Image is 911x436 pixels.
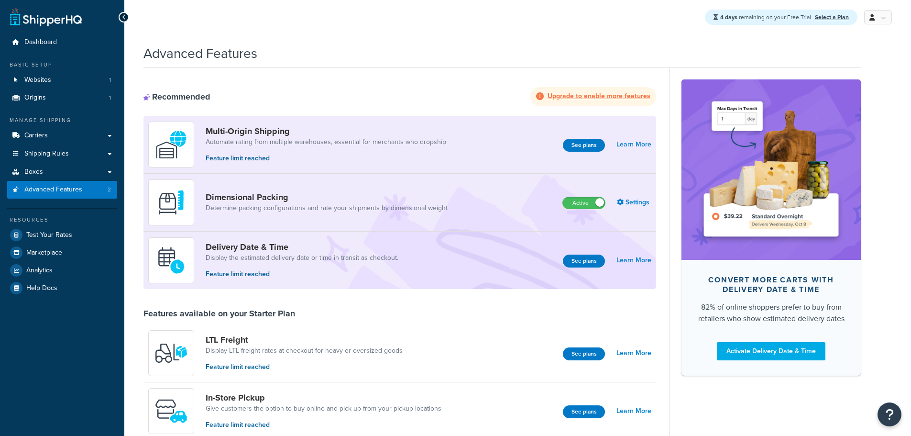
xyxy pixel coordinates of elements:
p: Feature limit reached [206,153,446,164]
span: remaining on your Free Trial [720,13,812,22]
span: Origins [24,94,46,102]
span: Dashboard [24,38,57,46]
div: Basic Setup [7,61,117,69]
span: Carriers [24,132,48,140]
a: See plans [563,255,605,268]
a: Select a Plan [815,13,849,22]
a: LTL Freight [206,335,403,345]
a: Advanced Features2 [7,181,117,199]
a: See plans [563,405,605,418]
img: gfkeb5ejjkALwAAAABJRU5ErkJggg== [154,244,188,277]
span: Analytics [26,267,53,275]
img: DTVBYsAAAAAASUVORK5CYII= [154,186,188,219]
img: WatD5o0RtDAAAAAElFTkSuQmCC [154,128,188,161]
img: feature-image-ddt-36eae7f7280da8017bfb280eaccd9c446f90b1fe08728e4019434db127062ab4.png [696,94,846,245]
a: Delivery Date & Time [206,242,398,252]
li: Websites [7,71,117,89]
span: Advanced Features [24,186,82,194]
a: Analytics [7,262,117,279]
a: Dashboard [7,34,117,51]
a: Learn More [616,254,651,267]
span: Boxes [24,168,43,176]
a: Shipping Rules [7,145,117,163]
p: Feature limit reached [206,269,398,279]
a: Settings [617,196,651,209]
a: Learn More [616,347,651,360]
a: Boxes [7,163,117,181]
strong: 4 days [720,13,737,22]
a: Carriers [7,127,117,145]
a: Multi-Origin Shipping [206,126,446,136]
a: Test Your Rates [7,226,117,244]
a: Display the estimated delivery date or time in transit as checkout. [206,253,398,263]
div: Resources [7,216,117,224]
div: Recommended [143,91,210,102]
a: Determine packing configurations and rate your shipments by dimensional weight [206,203,448,213]
div: Features available on your Starter Plan [143,308,295,319]
span: Help Docs [26,284,57,292]
span: Marketplace [26,249,62,257]
h1: Advanced Features [143,44,257,63]
div: Manage Shipping [7,116,117,124]
span: Test Your Rates [26,231,72,239]
span: 2 [108,186,111,194]
img: wfgcfpwTIucLEAAAAASUVORK5CYII= [154,394,188,428]
span: 1 [109,94,111,102]
label: Active [563,197,605,209]
a: See plans [563,139,605,152]
a: Marketplace [7,244,117,261]
a: Learn More [616,138,651,151]
a: Display LTL freight rates at checkout for heavy or oversized goods [206,346,403,356]
li: Advanced Features [7,181,117,199]
div: 82% of online shoppers prefer to buy from retailers who show estimated delivery dates [697,302,845,324]
li: Origins [7,89,117,107]
a: See plans [563,347,605,360]
button: Open Resource Center [878,402,901,426]
strong: Upgrade to enable more features [548,91,650,101]
span: 1 [109,76,111,84]
a: Learn More [616,404,651,418]
a: In-Store Pickup [206,392,441,403]
a: Automate rating from multiple warehouses, essential for merchants who dropship [206,137,446,147]
img: y79ZsPf0fXUFUhFXDzUgf+ktZg5F2+ohG75+v3d2s1D9TjoU8PiyCIluIjV41seZevKCRuEjTPPOKHJsQcmKCXGdfprl3L4q7... [154,336,188,370]
a: Activate Delivery Date & Time [717,342,825,360]
a: Help Docs [7,279,117,297]
a: Give customers the option to buy online and pick up from your pickup locations [206,404,441,414]
a: Origins1 [7,89,117,107]
div: Convert more carts with delivery date & time [697,275,845,294]
span: Shipping Rules [24,150,69,158]
p: Feature limit reached [206,362,403,372]
a: Websites1 [7,71,117,89]
a: Dimensional Packing [206,192,448,202]
span: Websites [24,76,51,84]
p: Feature limit reached [206,420,441,430]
